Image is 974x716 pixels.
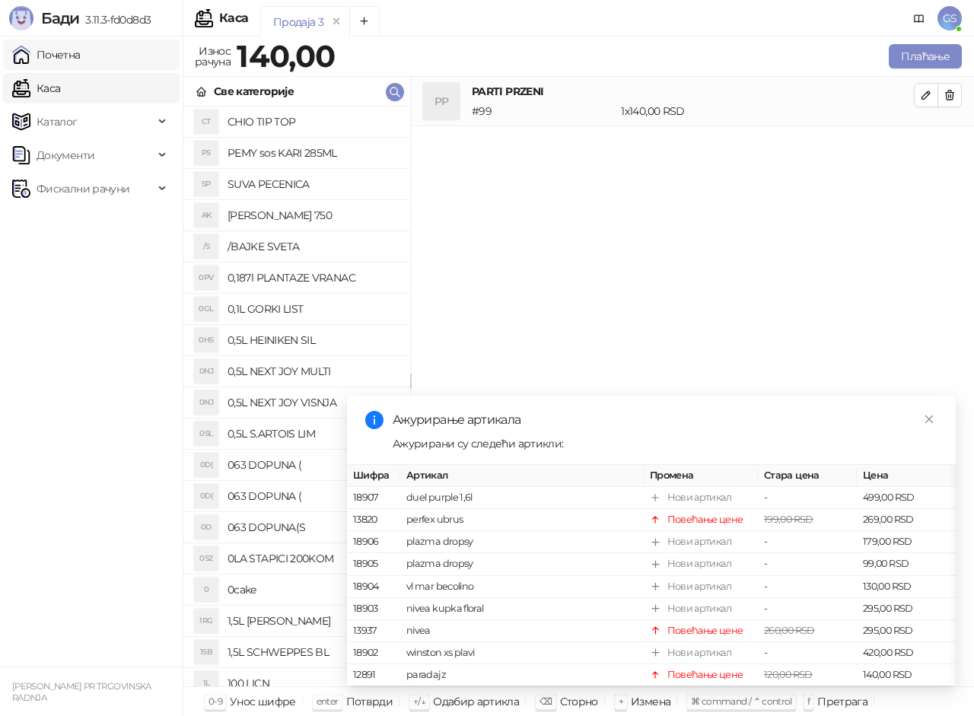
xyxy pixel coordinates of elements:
div: 1L [194,671,218,695]
div: Ажурирани су следећи артикли: [393,435,937,452]
span: 260,00 RSD [764,625,815,636]
td: 18905 [347,553,400,575]
h4: [PERSON_NAME] 750 [228,203,398,228]
div: PS [194,141,218,165]
h4: 063 DOPUNA(S [228,515,398,539]
td: 18907 [347,487,400,509]
h4: 0LA STAPICI 200KOM [228,546,398,571]
h4: 063 DOPUNA ( [228,484,398,508]
td: 13937 [347,620,400,642]
div: CT [194,110,218,134]
button: Плаћање [889,44,962,68]
td: nivea kupka floral [400,598,644,620]
td: - [758,575,857,597]
td: 18903 [347,598,400,620]
td: perfex ubrus [400,509,644,531]
div: 1RG [194,609,218,633]
div: 0NJ [194,390,218,415]
div: Нови артикал [667,645,731,660]
span: 120,00 RSD [764,669,813,680]
h4: 0,5L HEINIKEN SIL [228,328,398,352]
div: Нови артикал [667,556,731,571]
span: close [924,414,934,425]
td: 18906 [347,531,400,553]
div: AK [194,203,218,228]
span: info-circle [365,411,384,429]
span: Фискални рачуни [37,173,129,204]
div: Повећање цене [667,512,743,527]
span: + [619,695,623,707]
div: Ажурирање артикала [393,411,937,429]
h4: 0,187l PLANTAZE VRANAC [228,266,398,290]
td: paradajz [400,664,644,686]
td: 99,00 RSD [857,553,956,575]
div: PP [423,83,460,119]
td: 420,00 RSD [857,642,956,664]
h4: 1,5L SCHWEPPES BL [228,640,398,664]
span: Каталог [37,107,78,137]
h4: 0,1L GORKI LIST [228,297,398,321]
h4: 0,5L NEXT JOY VISNJA [228,390,398,415]
div: Повећање цене [667,623,743,638]
th: Шифра [347,465,400,487]
span: Бади [41,9,79,27]
h4: 100 LICN [228,671,398,695]
h4: 0cake [228,578,398,602]
h4: 0,5L S.ARTOIS LIM [228,422,398,446]
td: nivea [400,620,644,642]
div: 0D( [194,484,218,508]
strong: 140,00 [237,37,335,75]
td: vl mar becolino [400,575,644,597]
div: 0PV [194,266,218,290]
td: 295,00 RSD [857,598,956,620]
div: 1 x 140,00 RSD [618,103,917,119]
div: # 99 [469,103,618,119]
span: 199,00 RSD [764,514,813,525]
div: Повећање цене [667,667,743,683]
h4: PARTI PRZENI [472,83,914,100]
td: - [758,487,857,509]
td: 12891 [347,664,400,686]
span: 3.11.3-fd0d8d3 [79,13,151,27]
div: 0NJ [194,359,218,383]
div: grid [183,107,410,686]
span: f [807,695,810,707]
div: Сторно [560,692,598,711]
td: 499,00 RSD [857,487,956,509]
td: - [758,531,857,553]
div: Нови артикал [667,601,731,616]
div: /S [194,234,218,259]
div: 0S2 [194,546,218,571]
div: Нови артикал [667,490,731,505]
th: Промена [644,465,758,487]
div: 0 [194,578,218,602]
h4: 063 DOPUNA ( [228,453,398,477]
div: 1SB [194,640,218,664]
div: 0HS [194,328,218,352]
span: enter [317,695,339,707]
span: ↑/↓ [413,695,425,707]
td: 130,00 RSD [857,575,956,597]
td: 295,00 RSD [857,620,956,642]
h4: CHIO TIP TOP [228,110,398,134]
div: Одабир артикла [433,692,519,711]
div: 0D( [194,453,218,477]
td: 18902 [347,642,400,664]
h4: /BAJKE SVETA [228,234,398,259]
td: duel purple 1,6l [400,487,644,509]
div: Измена [631,692,670,711]
td: 179,00 RSD [857,531,956,553]
div: Нови артикал [667,534,731,549]
td: 269,00 RSD [857,509,956,531]
div: 0D [194,515,218,539]
div: Продаја 3 [273,14,323,30]
th: Стара цена [758,465,857,487]
div: 0SL [194,422,218,446]
div: Претрага [817,692,867,711]
a: Каса [12,73,60,103]
td: 140,00 RSD [857,664,956,686]
span: GS [937,6,962,30]
a: Close [921,411,937,428]
td: plazma dropsy [400,531,644,553]
span: ⌫ [540,695,552,707]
